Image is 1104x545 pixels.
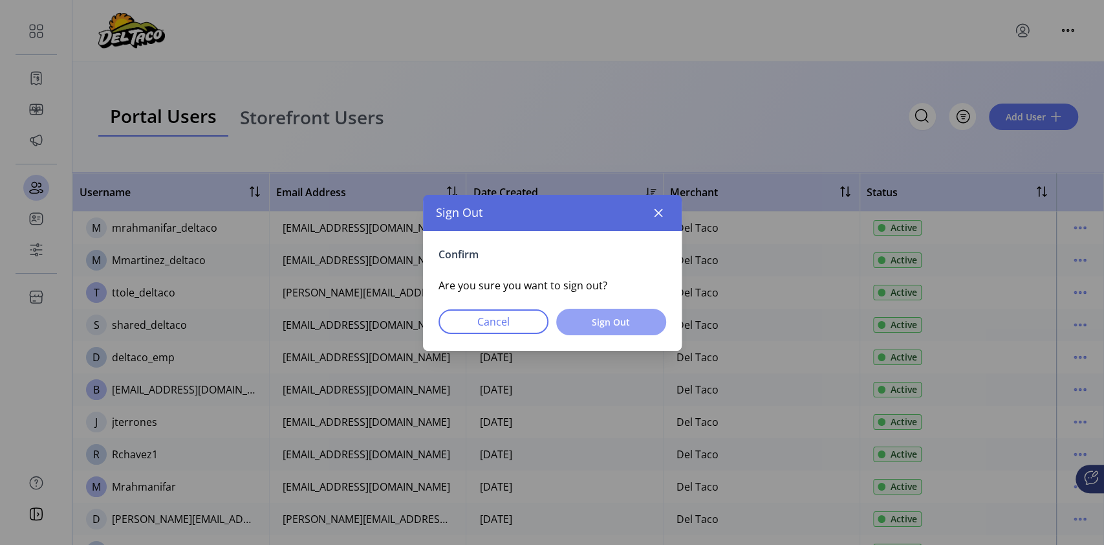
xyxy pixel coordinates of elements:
[438,278,666,293] p: Are you sure you want to sign out?
[438,309,548,334] button: Cancel
[556,309,666,335] button: Sign Out
[436,204,482,221] span: Sign Out
[455,314,532,329] span: Cancel
[573,315,649,329] span: Sign Out
[438,247,666,262] p: Confirm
